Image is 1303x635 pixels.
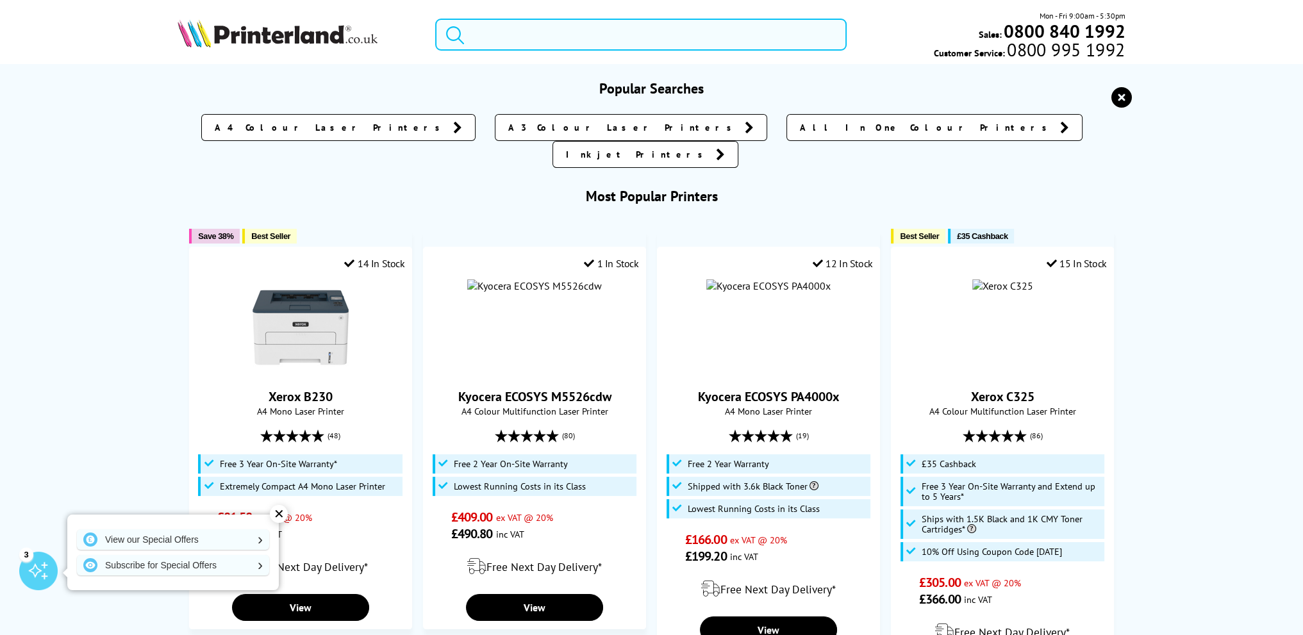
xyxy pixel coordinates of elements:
[508,121,738,134] span: A3 Colour Laser Printers
[685,548,727,565] span: £199.20
[496,511,553,524] span: ex VAT @ 20%
[178,19,419,50] a: Printerland Logo
[178,19,378,47] img: Printerland Logo
[948,229,1014,243] button: £35 Cashback
[919,574,961,591] span: £305.00
[451,525,493,542] span: £490.80
[919,591,961,607] span: £366.00
[198,231,233,241] span: Save 38%
[688,459,769,469] span: Free 2 Year Warranty
[270,505,288,523] div: ✕
[1005,44,1125,56] span: 0800 995 1992
[922,481,1102,502] span: Free 3 Year On-Site Warranty and Extend up to 5 Years*
[77,555,269,575] a: Subscribe for Special Offers
[664,405,872,417] span: A4 Mono Laser Printer
[1004,19,1125,43] b: 0800 840 1992
[1002,25,1125,37] a: 0800 840 1992
[495,114,767,141] a: A3 Colour Laser Printers
[344,257,404,270] div: 14 In Stock
[496,528,524,540] span: inc VAT
[796,424,809,448] span: (19)
[269,388,333,405] a: Xerox B230
[454,481,586,491] span: Lowest Running Costs in its Class
[584,257,639,270] div: 1 In Stock
[957,231,1008,241] span: £35 Cashback
[430,405,638,417] span: A4 Colour Multifunction Laser Printer
[922,514,1102,534] span: Ships with 1.5K Black and 1K CMY Toner Cartridges*
[730,534,787,546] span: ex VAT @ 20%
[196,405,404,417] span: A4 Mono Laser Printer
[664,571,872,607] div: modal_delivery
[196,548,404,584] div: modal_delivery
[458,388,611,405] a: Kyocera ECOSYS M5526cdw
[891,229,945,243] button: Best Seller
[922,547,1062,557] span: 10% Off Using Coupon Code [DATE]
[972,279,1033,292] img: Xerox C325
[706,279,831,292] img: Kyocera ECOSYS PA4000x
[964,577,1021,589] span: ex VAT @ 20%
[898,405,1106,417] span: A4 Colour Multifunction Laser Printer
[466,594,604,621] a: View
[552,141,738,168] a: Inkjet Printers
[435,19,847,51] input: S
[451,509,493,525] span: £409.00
[189,229,240,243] button: Save 38%
[242,229,297,243] button: Best Seller
[178,187,1125,205] h3: Most Popular Printers
[964,593,992,606] span: inc VAT
[328,424,340,448] span: (48)
[900,231,939,241] span: Best Seller
[467,279,602,292] img: Kyocera ECOSYS M5526cdw
[1030,424,1043,448] span: (86)
[979,28,1002,40] span: Sales:
[1047,257,1107,270] div: 15 In Stock
[730,550,758,563] span: inc VAT
[215,121,447,134] span: A4 Colour Laser Printers
[688,504,820,514] span: Lowest Running Costs in its Class
[786,114,1083,141] a: All In One Colour Printers
[688,481,818,491] span: Shipped with 3.6k Black Toner
[253,365,349,378] a: Xerox B230
[971,388,1034,405] a: Xerox C325
[219,459,336,469] span: Free 3 Year On-Site Warranty*
[430,548,638,584] div: modal_delivery
[178,79,1125,97] h3: Popular Searches
[812,257,872,270] div: 12 In Stock
[253,279,349,375] img: Xerox B230
[685,531,727,548] span: £166.00
[566,148,710,161] span: Inkjet Printers
[232,594,370,621] a: View
[698,388,840,405] a: Kyocera ECOSYS PA4000x
[454,459,568,469] span: Free 2 Year On-Site Warranty
[922,459,976,469] span: £35 Cashback
[251,231,290,241] span: Best Seller
[934,44,1125,59] span: Customer Service:
[1040,10,1125,22] span: Mon - Fri 9:00am - 5:30pm
[561,424,574,448] span: (80)
[800,121,1054,134] span: All In One Colour Printers
[77,529,269,550] a: View our Special Offers
[219,481,385,491] span: Extremely Compact A4 Mono Laser Printer
[19,547,33,561] div: 3
[201,114,476,141] a: A4 Colour Laser Printers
